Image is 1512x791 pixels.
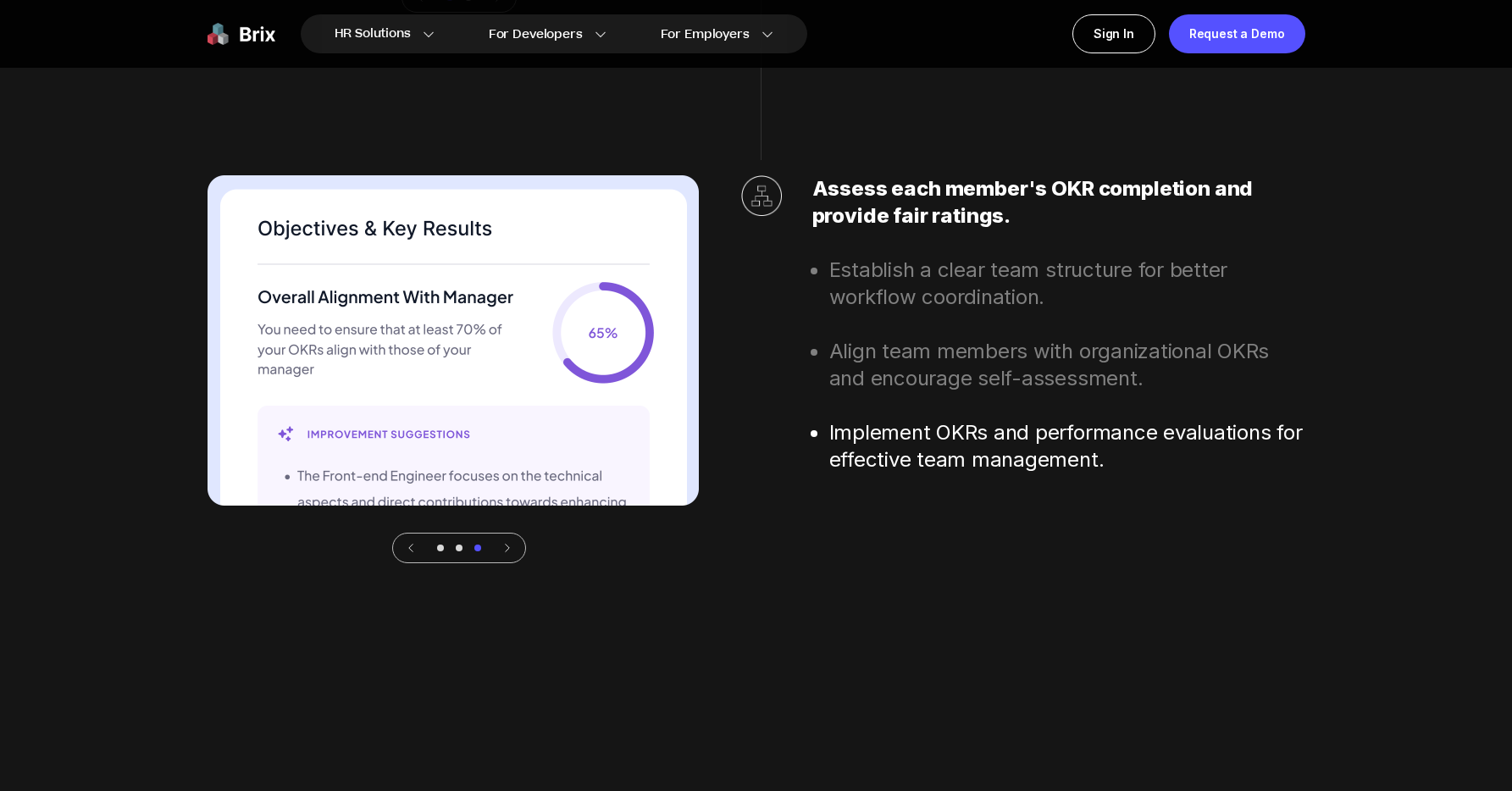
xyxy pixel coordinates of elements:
li: Establish a clear team structure for better workflow coordination. [829,257,1305,311]
span: For Employers [661,25,750,43]
li: Implement OKRs and performance evaluations for effective team management. [829,419,1305,473]
span: HR Solutions [335,20,411,47]
h2: Assess each member's OKR completion and provide fair ratings. [812,175,1305,230]
img: avatar [208,175,699,506]
span: For Developers [489,25,583,43]
li: Align team members with organizational OKRs and encourage self-assessment. [829,338,1305,392]
a: Request a Demo [1169,14,1305,53]
a: Sign In [1072,14,1155,53]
